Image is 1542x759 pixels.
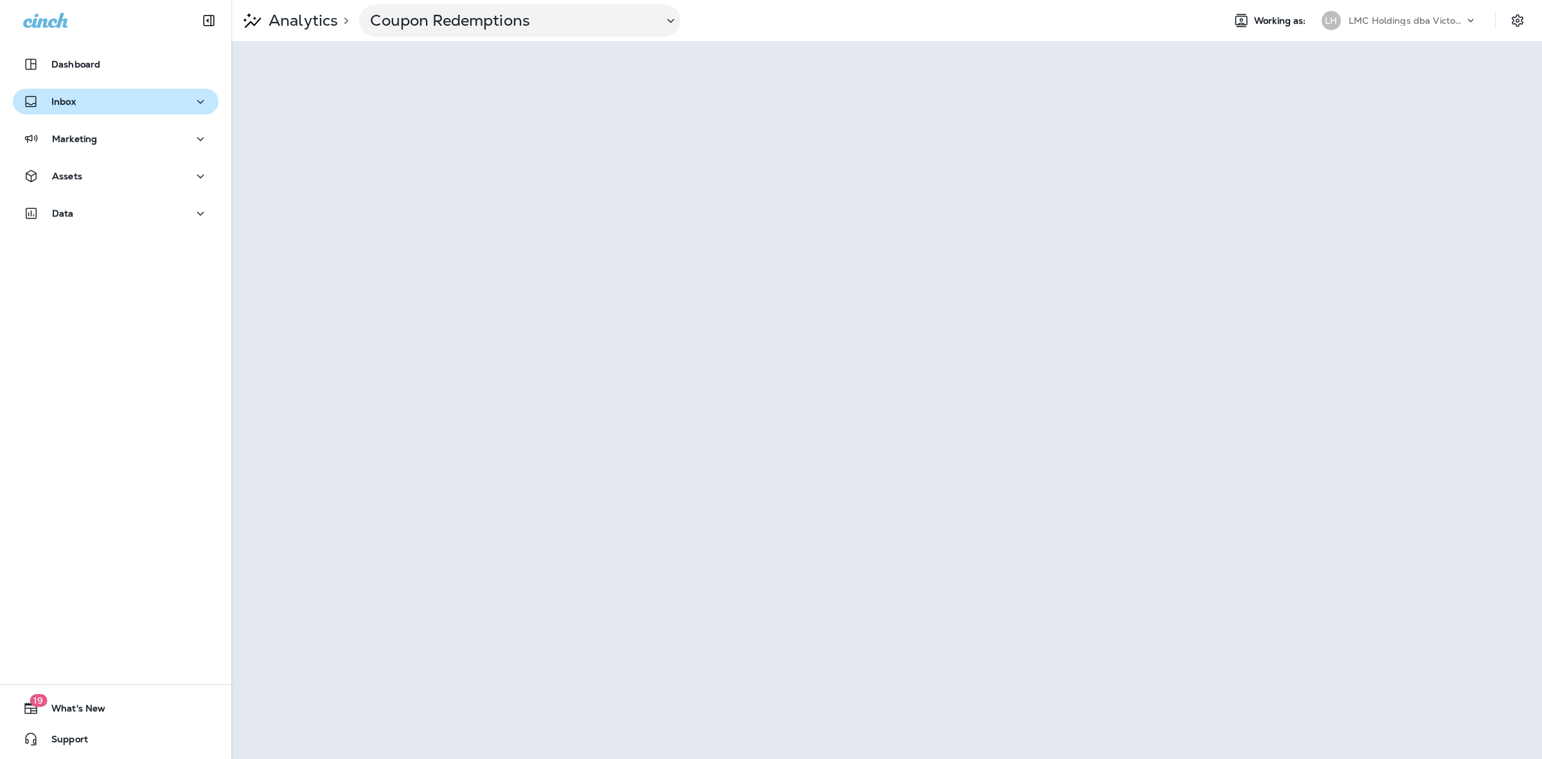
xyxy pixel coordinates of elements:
[1349,15,1464,26] p: LMC Holdings dba Victory Lane Quick Oil Change
[39,734,88,749] span: Support
[51,59,100,69] p: Dashboard
[30,694,47,707] span: 19
[338,15,349,26] p: >
[13,51,218,77] button: Dashboard
[1506,9,1529,32] button: Settings
[52,171,82,181] p: Assets
[13,89,218,114] button: Inbox
[52,134,97,144] p: Marketing
[191,8,227,33] button: Collapse Sidebar
[1322,11,1341,30] div: LH
[13,201,218,226] button: Data
[13,163,218,189] button: Assets
[13,726,218,752] button: Support
[1254,15,1309,26] span: Working as:
[13,126,218,152] button: Marketing
[39,703,105,719] span: What's New
[13,695,218,721] button: 19What's New
[263,11,338,30] p: Analytics
[52,208,74,219] p: Data
[51,96,76,107] p: Inbox
[370,11,653,30] p: Coupon Redemptions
